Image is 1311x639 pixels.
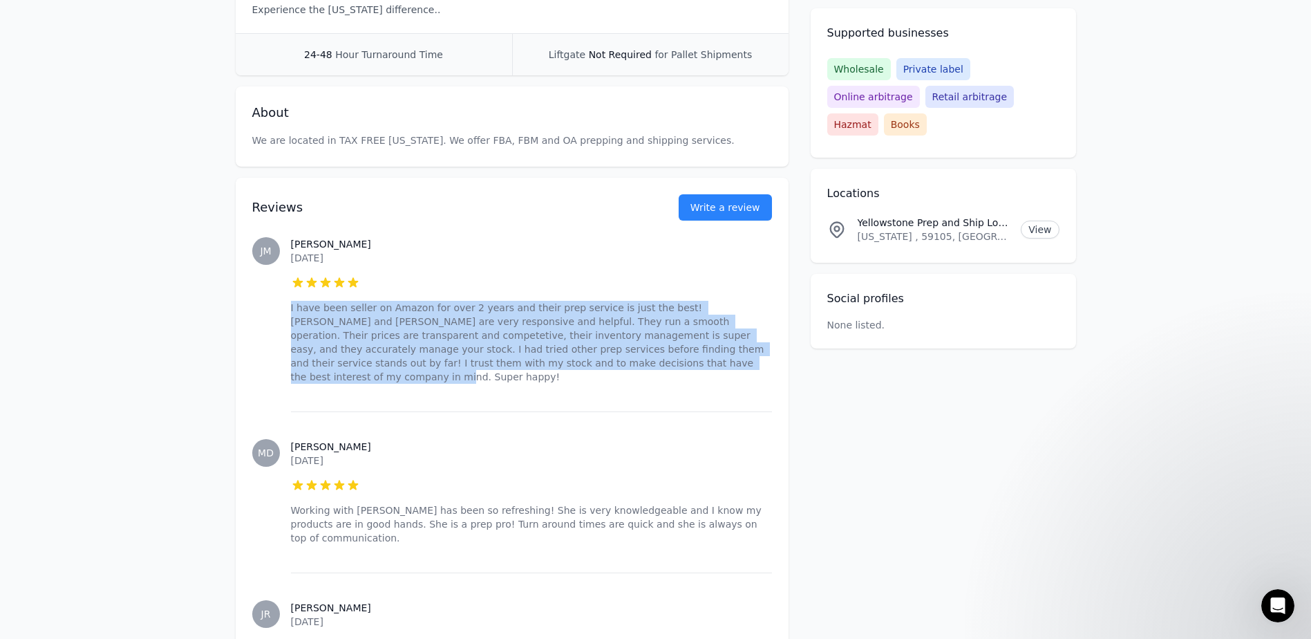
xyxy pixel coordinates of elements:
[291,503,772,545] p: Working with [PERSON_NAME] has been so refreshing! She is very knowledgeable and I know my produc...
[291,237,772,251] h3: [PERSON_NAME]
[884,113,927,136] span: Books
[1021,221,1059,239] a: View
[827,58,891,80] span: Wholesale
[827,86,920,108] span: Online arbitrage
[654,49,752,60] span: for Pallet Shipments
[252,103,772,122] h2: About
[589,49,652,60] span: Not Required
[858,216,1010,230] p: Yellowstone Prep and Ship Location
[925,86,1014,108] span: Retail arbitrage
[827,113,878,136] span: Hazmat
[291,301,772,384] p: I have been seller on Amazon for over 2 years and their prep service is just the best! [PERSON_NA...
[291,601,772,615] h3: [PERSON_NAME]
[549,49,585,60] span: Liftgate
[335,49,443,60] span: Hour Turnaround Time
[896,58,970,80] span: Private label
[291,455,323,466] time: [DATE]
[260,246,271,256] span: JM
[291,616,323,627] time: [DATE]
[252,133,772,147] p: We are located in TAX FREE [US_STATE]. We offer FBA, FBM and OA prepping and shipping services.
[291,252,323,263] time: [DATE]
[827,290,1059,307] h2: Social profiles
[252,198,634,217] h2: Reviews
[827,318,885,332] p: None listed.
[258,448,274,458] span: MD
[261,609,271,619] span: JR
[827,185,1059,202] h2: Locations
[827,25,1059,41] h2: Supported businesses
[1261,589,1294,622] iframe: Intercom live chat
[679,194,772,221] a: Write a review
[252,3,501,17] p: Experience the [US_STATE] difference..
[291,440,772,454] h3: [PERSON_NAME]
[858,230,1010,243] p: [US_STATE] , 59105, [GEOGRAPHIC_DATA]
[304,49,332,60] span: 24-48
